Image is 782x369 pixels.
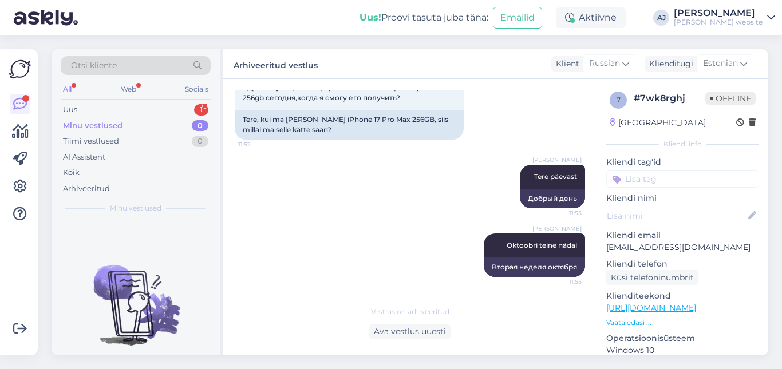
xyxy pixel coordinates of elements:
span: 11:52 [238,140,281,149]
div: Proovi tasuta juba täna: [360,11,488,25]
p: Vaata edasi ... [606,318,759,328]
div: AJ [653,10,669,26]
span: [PERSON_NAME] [532,156,582,164]
span: 11:55 [539,209,582,217]
img: Askly Logo [9,58,31,80]
span: Vestlus on arhiveeritud [371,307,449,317]
div: All [61,82,74,97]
div: Minu vestlused [63,120,123,132]
div: Küsi telefoninumbrit [606,270,698,285]
div: [GEOGRAPHIC_DATA] [610,117,706,129]
div: Tere, kui ma [PERSON_NAME] iPhone 17 Pro Max 256GB, siis millal ma selle kätte saan? [235,110,464,140]
div: # 7wk8rghj [634,92,705,105]
span: Minu vestlused [110,203,161,213]
p: [EMAIL_ADDRESS][DOMAIN_NAME] [606,241,759,253]
div: [PERSON_NAME] website [674,18,763,27]
span: Russian [589,57,620,70]
span: [PERSON_NAME] [532,224,582,233]
input: Lisa tag [606,170,759,188]
div: 1 [194,104,208,116]
div: Ava vestlus uuesti [369,324,451,339]
div: Socials [183,82,211,97]
p: Kliendi nimi [606,192,759,204]
div: Klient [551,58,579,70]
button: Emailid [493,7,542,29]
span: Otsi kliente [71,59,117,72]
p: Windows 10 [606,344,759,356]
div: AI Assistent [63,152,105,163]
input: Lisa nimi [607,209,746,222]
div: Uus [63,104,77,116]
div: [PERSON_NAME] [674,9,763,18]
b: Uus! [360,12,381,23]
div: Добрый день [520,189,585,208]
img: No chats [52,244,220,347]
span: Offline [705,92,756,105]
div: Web [119,82,139,97]
div: Arhiveeritud [63,183,110,195]
div: Kõik [63,167,80,178]
p: Kliendi email [606,229,759,241]
p: Operatsioonisüsteem [606,332,759,344]
span: Tere päevast [534,172,577,181]
div: Tiimi vestlused [63,136,119,147]
div: 0 [192,120,208,132]
span: Oktoobri teine nädal [507,241,577,249]
a: [URL][DOMAIN_NAME] [606,303,696,313]
div: 0 [192,136,208,147]
label: Arhiveeritud vestlus [234,56,318,72]
div: Вторая неделя октября [484,257,585,277]
p: Kliendi telefon [606,258,759,270]
span: 7 [617,96,621,104]
p: Kliendi tag'id [606,156,759,168]
span: Estonian [703,57,738,70]
a: [PERSON_NAME][PERSON_NAME] website [674,9,775,27]
div: Klienditugi [645,58,693,70]
div: Aktiivne [556,7,626,28]
div: Kliendi info [606,139,759,149]
span: 11:55 [539,277,582,286]
p: Klienditeekond [606,290,759,302]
